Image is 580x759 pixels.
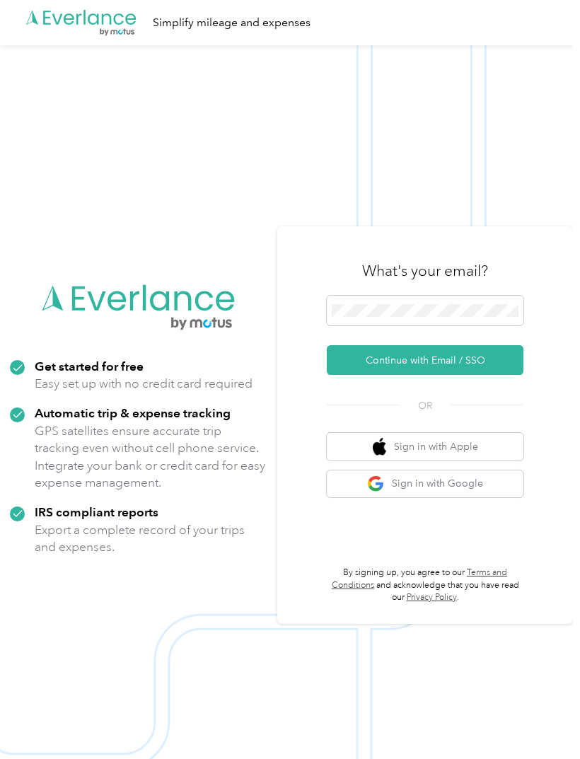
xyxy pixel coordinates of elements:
[407,592,457,603] a: Privacy Policy
[327,345,523,375] button: Continue with Email / SSO
[327,567,523,604] p: By signing up, you agree to our and acknowledge that you have read our .
[367,475,385,493] img: google logo
[35,359,144,373] strong: Get started for free
[362,261,488,281] h3: What's your email?
[153,14,311,32] div: Simplify mileage and expenses
[35,405,231,420] strong: Automatic trip & expense tracking
[332,567,508,591] a: Terms and Conditions
[400,398,450,413] span: OR
[373,438,387,456] img: apple logo
[35,422,267,492] p: GPS satellites ensure accurate trip tracking even without cell phone service. Integrate your bank...
[35,504,158,519] strong: IRS compliant reports
[35,521,267,556] p: Export a complete record of your trips and expenses.
[327,433,523,460] button: apple logoSign in with Apple
[35,375,253,393] p: Easy set up with no credit card required
[327,470,523,498] button: google logoSign in with Google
